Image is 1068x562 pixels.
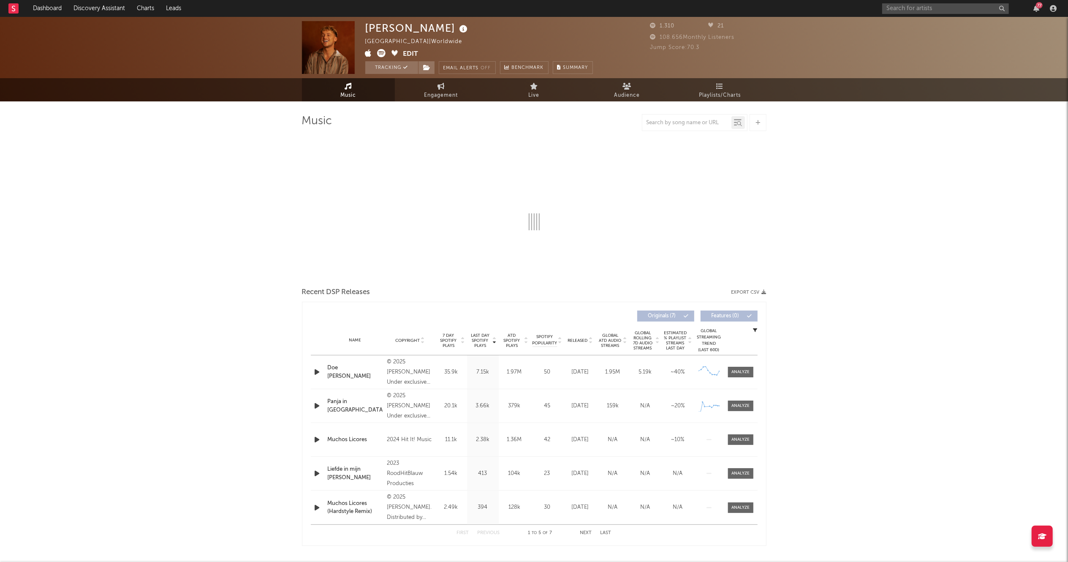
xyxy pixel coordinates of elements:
[708,23,724,29] span: 21
[664,330,687,351] span: Estimated % Playlist Streams Last Day
[706,314,745,319] span: Features ( 0 )
[696,328,722,353] div: Global Streaming Trend (Last 60D)
[365,21,470,35] div: [PERSON_NAME]
[650,45,700,50] span: Jump Score: 70.3
[599,436,627,444] div: N/A
[529,90,540,101] span: Live
[387,492,433,523] div: © 2025 [PERSON_NAME]. Distributed by Warner Music Benelux B.V.
[1036,2,1043,8] div: 77
[457,531,469,535] button: First
[650,23,675,29] span: 1.310
[643,314,682,319] span: Originals ( 7 )
[395,338,420,343] span: Copyright
[568,338,588,343] span: Released
[328,337,383,344] div: Name
[328,465,383,482] a: Liefde in mijn [PERSON_NAME]
[365,61,418,74] button: Tracking
[581,78,674,101] a: Audience
[438,436,465,444] div: 11.1k
[631,503,660,512] div: N/A
[302,78,395,101] a: Music
[469,333,492,348] span: Last Day Spotify Plays
[501,402,528,410] div: 379k
[533,436,562,444] div: 42
[631,368,660,376] div: 5.19k
[563,65,588,70] span: Summary
[302,287,370,297] span: Recent DSP Releases
[328,499,383,516] a: Muchos Licores (Hardstyle Remix)
[674,78,766,101] a: Playlists/Charts
[731,290,766,295] button: Export CSV
[328,436,383,444] a: Muchos Licores
[387,357,433,387] div: © 2025 [PERSON_NAME] Under exclusive license to Warner Music Benelux B.V.
[478,531,500,535] button: Previous
[533,503,562,512] div: 30
[614,90,640,101] span: Audience
[882,3,1009,14] input: Search for artists
[469,503,497,512] div: 394
[501,469,528,478] div: 104k
[469,402,497,410] div: 3.66k
[599,503,627,512] div: N/A
[512,63,544,73] span: Benchmark
[424,90,458,101] span: Engagement
[438,503,465,512] div: 2.49k
[631,469,660,478] div: N/A
[481,66,491,71] em: Off
[469,436,497,444] div: 2.38k
[650,35,735,40] span: 108.656 Monthly Listeners
[566,368,595,376] div: [DATE]
[533,402,562,410] div: 45
[1033,5,1039,12] button: 77
[553,61,593,74] button: Summary
[533,469,562,478] div: 23
[340,90,356,101] span: Music
[631,402,660,410] div: N/A
[438,469,465,478] div: 1.54k
[403,49,419,60] button: Edit
[601,531,611,535] button: Last
[500,61,549,74] a: Benchmark
[599,402,627,410] div: 159k
[664,368,692,376] div: ~ 40 %
[533,368,562,376] div: 50
[631,330,655,351] span: Global Rolling 7D Audio Streams
[439,61,496,74] button: Email AlertsOff
[699,90,741,101] span: Playlists/Charts
[501,503,528,512] div: 128k
[631,436,660,444] div: N/A
[517,528,563,538] div: 1 5 7
[637,311,694,322] button: Originals(7)
[664,436,692,444] div: ~ 10 %
[387,435,433,445] div: 2024 Hit It! Music
[532,531,537,535] span: to
[438,333,460,348] span: 7 Day Spotify Plays
[599,333,622,348] span: Global ATD Audio Streams
[664,469,692,478] div: N/A
[328,364,383,380] div: Doe [PERSON_NAME]
[664,503,692,512] div: N/A
[469,469,497,478] div: 413
[501,333,523,348] span: ATD Spotify Plays
[438,402,465,410] div: 20.1k
[580,531,592,535] button: Next
[599,469,627,478] div: N/A
[543,531,548,535] span: of
[365,37,472,47] div: [GEOGRAPHIC_DATA] | Worldwide
[387,458,433,489] div: 2023 RoodHitBlauw Producties
[328,398,383,414] a: Panja in [GEOGRAPHIC_DATA]
[532,334,557,346] span: Spotify Popularity
[501,368,528,376] div: 1.97M
[664,402,692,410] div: ~ 20 %
[566,469,595,478] div: [DATE]
[501,436,528,444] div: 1.36M
[566,436,595,444] div: [DATE]
[395,78,488,101] a: Engagement
[387,391,433,421] div: © 2025 [PERSON_NAME] Under exclusive license to Warner Music Benelux B.V.
[566,503,595,512] div: [DATE]
[469,368,497,376] div: 7.15k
